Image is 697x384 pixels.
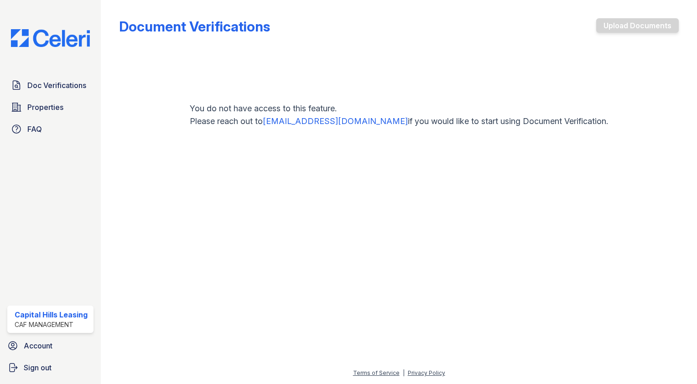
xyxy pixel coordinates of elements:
[4,29,97,47] img: CE_Logo_Blue-a8612792a0a2168367f1c8372b55b34899dd931a85d93a1a3d3e32e68fde9ad4.png
[4,337,97,355] a: Account
[15,320,88,329] div: CAF Management
[408,369,445,376] a: Privacy Policy
[27,124,42,135] span: FAQ
[7,120,94,138] a: FAQ
[659,348,688,375] iframe: chat widget
[24,340,52,351] span: Account
[15,309,88,320] div: Capital Hills Leasing
[27,102,63,113] span: Properties
[263,116,408,126] a: [EMAIL_ADDRESS][DOMAIN_NAME]
[27,80,86,91] span: Doc Verifications
[4,358,97,377] a: Sign out
[403,369,405,376] div: |
[7,76,94,94] a: Doc Verifications
[7,98,94,116] a: Properties
[190,102,608,128] p: You do not have access to this feature. Please reach out to if you would like to start using Docu...
[353,369,400,376] a: Terms of Service
[24,362,52,373] span: Sign out
[119,18,270,35] div: Document Verifications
